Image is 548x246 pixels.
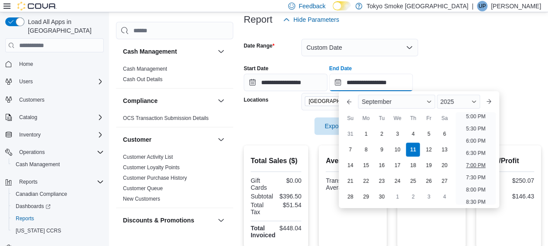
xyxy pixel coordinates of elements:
div: day-4 [437,190,451,204]
div: We [390,111,404,125]
div: day-18 [406,158,420,172]
button: Discounts & Promotions [216,215,226,225]
a: Cash Management [12,159,63,170]
button: Next month [482,95,496,109]
div: day-4 [406,127,420,141]
button: Catalog [16,112,41,123]
ul: Time [456,112,495,205]
button: Cash Management [9,158,107,171]
div: day-31 [343,127,357,141]
li: 7:30 PM [463,172,489,183]
span: Canadian Compliance [16,191,67,198]
li: 8:00 PM [463,184,489,195]
label: Locations [244,96,269,103]
div: day-29 [359,190,373,204]
button: Customers [2,93,107,106]
button: Previous Month [342,95,356,109]
span: [US_STATE] CCRS [16,227,61,234]
span: Export [320,117,358,135]
div: day-22 [359,174,373,188]
button: Hide Parameters [279,11,343,28]
input: Press the down key to enter a popover containing a calendar. Press the escape key to close the po... [329,74,413,91]
li: 6:30 PM [463,148,489,158]
button: Customer [216,134,226,145]
button: Canadian Compliance [9,188,107,200]
li: 5:00 PM [463,111,489,122]
a: Customer Purchase History [123,175,187,181]
span: Washington CCRS [12,225,104,236]
span: Inventory [19,131,41,138]
div: Button. Open the year selector. 2025 is currently selected. [437,95,480,109]
div: day-3 [390,127,404,141]
h2: Cost/Profit [483,156,534,166]
button: Inventory [16,130,44,140]
span: Cash Management [123,65,167,72]
a: Reports [12,213,37,224]
button: Compliance [123,96,214,105]
div: day-30 [374,190,388,204]
div: day-11 [406,143,420,157]
span: September [361,98,391,105]
div: day-2 [374,127,388,141]
span: Reports [16,215,34,222]
label: End Date [329,65,352,72]
span: Users [19,78,33,85]
span: Inventory [16,130,104,140]
div: Fr [422,111,436,125]
button: Reports [16,177,41,187]
span: Load All Apps in [GEOGRAPHIC_DATA] [24,17,104,35]
h3: Report [244,14,272,25]
div: Compliance [116,113,233,127]
div: Total Tax [251,202,274,215]
button: Users [2,75,107,88]
div: day-17 [390,158,404,172]
div: $250.07 [511,177,534,184]
h3: Cash Management [123,47,177,56]
button: Customer [123,135,214,144]
div: $396.50 [278,193,301,200]
span: Operations [16,147,104,157]
span: [GEOGRAPHIC_DATA] [309,97,363,106]
h2: Average Spent [326,156,379,166]
span: Reports [12,213,104,224]
h3: Discounts & Promotions [123,216,194,225]
div: day-9 [374,143,388,157]
button: Operations [2,146,107,158]
div: day-7 [343,143,357,157]
span: Feedback [299,2,325,10]
li: 8:30 PM [463,197,489,207]
span: Operations [19,149,45,156]
span: 2025 [440,98,454,105]
li: 7:00 PM [463,160,489,171]
label: Start Date [244,65,269,72]
div: day-6 [437,127,451,141]
strong: Total Invoiced [251,225,276,239]
h3: Compliance [123,96,157,105]
a: Customer Loyalty Points [123,164,180,171]
div: day-23 [374,174,388,188]
button: [US_STATE] CCRS [9,225,107,237]
span: Users [16,76,104,87]
span: Customers [19,96,44,103]
div: day-1 [359,127,373,141]
a: Customer Activity List [123,154,173,160]
div: Transaction Average [326,177,357,191]
span: Home [19,61,33,68]
span: Cash Management [12,159,104,170]
div: day-26 [422,174,436,188]
div: day-19 [422,158,436,172]
a: Cash Out Details [123,76,163,82]
div: Sa [437,111,451,125]
div: day-13 [437,143,451,157]
div: Unike Patel [477,1,487,11]
span: Cash Management [16,161,60,168]
button: Cash Management [216,46,226,57]
span: UP [479,1,486,11]
button: Reports [2,176,107,188]
span: Customer Queue [123,185,163,192]
button: Operations [16,147,48,157]
div: day-27 [437,174,451,188]
span: Cash Out Details [123,76,163,83]
span: Dashboards [12,201,104,212]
